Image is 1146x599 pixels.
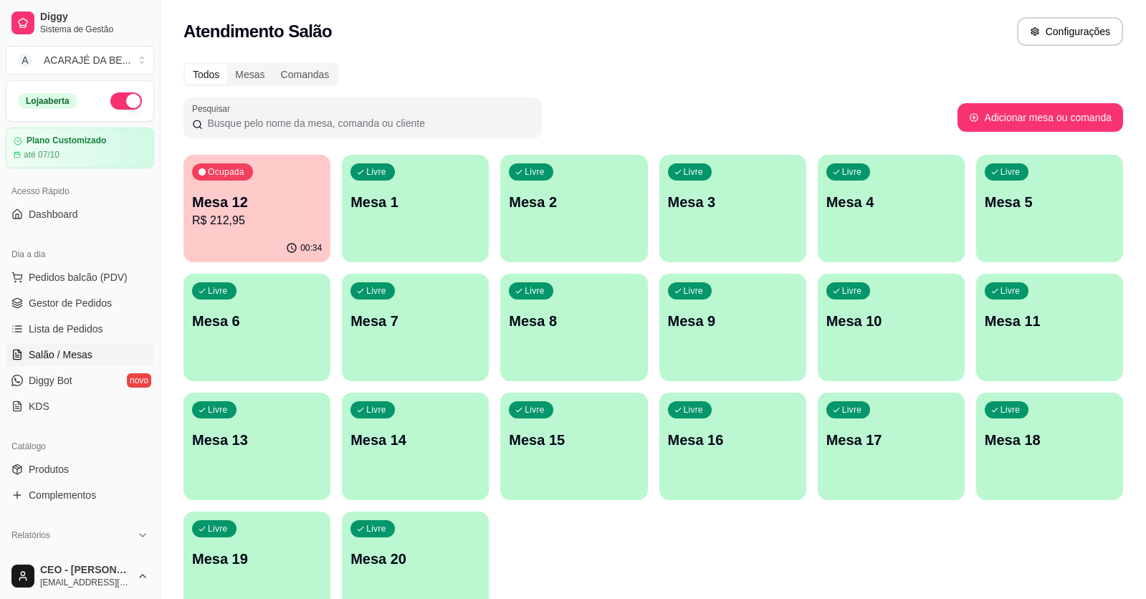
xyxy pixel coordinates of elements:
button: LivreMesa 15 [500,393,647,500]
button: Pedidos balcão (PDV) [6,266,154,289]
label: Pesquisar [192,102,235,115]
div: Catálogo [6,435,154,458]
a: Lista de Pedidos [6,317,154,340]
p: Mesa 13 [192,430,322,450]
a: Salão / Mesas [6,343,154,366]
p: Mesa 5 [985,192,1114,212]
div: Dia a dia [6,243,154,266]
p: Livre [842,404,862,416]
p: 00:34 [300,242,322,254]
article: Plano Customizado [27,135,106,146]
a: Plano Customizadoaté 07/10 [6,128,154,168]
p: Livre [525,404,545,416]
div: Acesso Rápido [6,180,154,203]
p: Livre [525,166,545,178]
span: A [18,53,32,67]
button: CEO - [PERSON_NAME][EMAIL_ADDRESS][DOMAIN_NAME] [6,559,154,593]
p: Mesa 9 [668,311,798,331]
a: Relatórios de vendas [6,547,154,570]
p: Mesa 10 [826,311,956,331]
a: Diggy Botnovo [6,369,154,392]
button: LivreMesa 2 [500,155,647,262]
p: Livre [366,285,386,297]
p: Mesa 8 [509,311,639,331]
p: Livre [1001,285,1021,297]
a: KDS [6,395,154,418]
span: Diggy [40,11,148,24]
p: Livre [366,523,386,535]
button: LivreMesa 14 [342,393,489,500]
p: Livre [842,166,862,178]
p: Livre [525,285,545,297]
button: LivreMesa 1 [342,155,489,262]
p: Livre [366,404,386,416]
span: Sistema de Gestão [40,24,148,35]
div: Todos [185,64,227,85]
p: Livre [1001,166,1021,178]
p: Mesa 14 [350,430,480,450]
p: Mesa 20 [350,549,480,569]
button: LivreMesa 8 [500,274,647,381]
button: Select a team [6,46,154,75]
p: Mesa 6 [192,311,322,331]
button: LivreMesa 6 [183,274,330,381]
button: LivreMesa 13 [183,393,330,500]
span: Diggy Bot [29,373,72,388]
button: LivreMesa 17 [818,393,965,500]
p: Mesa 15 [509,430,639,450]
button: LivreMesa 18 [976,393,1123,500]
p: Livre [842,285,862,297]
p: Mesa 1 [350,192,480,212]
button: LivreMesa 3 [659,155,806,262]
a: DiggySistema de Gestão [6,6,154,40]
article: até 07/10 [24,149,59,160]
div: Mesas [227,64,272,85]
p: Mesa 17 [826,430,956,450]
span: Relatórios de vendas [29,551,123,565]
button: LivreMesa 4 [818,155,965,262]
button: LivreMesa 9 [659,274,806,381]
span: Pedidos balcão (PDV) [29,270,128,284]
p: Mesa 11 [985,311,1114,331]
span: Lista de Pedidos [29,322,103,336]
p: Mesa 3 [668,192,798,212]
span: Relatórios [11,529,50,541]
p: Livre [1001,404,1021,416]
button: Configurações [1017,17,1123,46]
button: Alterar Status [110,92,142,110]
p: Mesa 4 [826,192,956,212]
p: Livre [208,285,228,297]
p: Livre [366,166,386,178]
p: Mesa 19 [192,549,322,569]
span: CEO - [PERSON_NAME] [40,564,131,577]
button: Adicionar mesa ou comanda [958,103,1123,132]
p: Livre [684,166,704,178]
button: LivreMesa 16 [659,393,806,500]
h2: Atendimento Salão [183,20,332,43]
button: LivreMesa 10 [818,274,965,381]
a: Produtos [6,458,154,481]
p: R$ 212,95 [192,212,322,229]
button: LivreMesa 7 [342,274,489,381]
a: Complementos [6,484,154,507]
button: LivreMesa 11 [976,274,1123,381]
span: [EMAIL_ADDRESS][DOMAIN_NAME] [40,577,131,588]
p: Mesa 16 [668,430,798,450]
a: Dashboard [6,203,154,226]
p: Ocupada [208,166,244,178]
span: Dashboard [29,207,78,221]
p: Mesa 2 [509,192,639,212]
p: Livre [684,404,704,416]
div: Comandas [273,64,338,85]
button: LivreMesa 5 [976,155,1123,262]
p: Mesa 18 [985,430,1114,450]
span: Gestor de Pedidos [29,296,112,310]
p: Livre [208,523,228,535]
span: KDS [29,399,49,413]
span: Produtos [29,462,69,476]
p: Mesa 12 [192,192,322,212]
span: Salão / Mesas [29,348,92,362]
input: Pesquisar [203,116,533,130]
p: Livre [684,285,704,297]
div: ACARAJÉ DA BE ... [44,53,130,67]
